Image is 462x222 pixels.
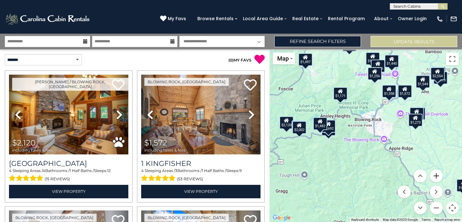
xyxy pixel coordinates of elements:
div: $1,880 [371,60,385,73]
a: 1 Kingfisher [141,159,261,168]
img: Google [271,214,292,222]
a: My Favs [160,15,188,22]
span: ( ) [228,58,234,62]
div: $1,842 [366,52,380,65]
a: Browse Rentals [194,14,237,24]
a: [GEOGRAPHIC_DATA] [9,159,128,168]
a: [PERSON_NAME] / Blowing Rock, [GEOGRAPHIC_DATA] [12,78,128,91]
a: Blowing Rock, [GEOGRAPHIC_DATA] [12,214,97,222]
div: $1,358 [382,85,396,98]
span: (15 reviews) [45,175,70,183]
div: $1,256 [368,67,382,80]
span: 1 Half Baths / [70,168,94,173]
a: (0)MY FAVS [228,58,252,62]
a: Blowing Rock, [GEOGRAPHIC_DATA] [144,214,229,222]
span: $1,572 [144,138,167,147]
img: thumbnail_163269168.jpeg [9,75,128,154]
a: Open this area in Google Maps (opens a new window) [271,214,292,222]
button: Zoom out [430,201,443,214]
div: $1,572 [398,85,412,98]
div: $1,292 [342,38,356,51]
div: $1,316 [371,59,385,72]
div: Sleeping Areas / Bathrooms / Sleeps: [141,168,261,183]
div: $2,120 [279,116,294,129]
a: Local Area Guide [240,14,286,24]
span: 4 [9,168,12,173]
button: Map camera controls [446,201,459,214]
img: thumbnail_163279458.jpeg [141,75,261,154]
div: $1,692 [321,119,336,132]
div: $1,171 [333,87,347,100]
button: Move up [414,169,427,182]
a: Terms (opens in new tab) [422,218,431,221]
div: $1,273 [408,114,423,127]
a: Add to favorites [244,78,257,92]
a: Real Estate [289,14,322,24]
span: 12 [107,168,111,173]
span: 1 Half Baths / [202,168,226,173]
img: mail-regular-white.png [450,15,457,22]
span: 4 [141,168,144,173]
img: White-1-2.png [5,12,91,25]
button: Update Results [371,36,457,47]
button: Move right [430,185,443,198]
span: 4 [43,168,45,173]
div: $2,002 [292,121,306,134]
button: Move left [398,185,411,198]
div: $1,373 [433,71,448,84]
span: including taxes & fees [12,148,53,152]
h3: Mountain Song Lodge [9,159,128,168]
a: Refine Search Filters [274,36,361,47]
span: My Favs [168,15,186,22]
div: $1,482 [313,117,327,130]
button: Keyboard shortcuts [351,218,379,222]
div: Sleeping Areas / Bathrooms / Sleeps: [9,168,128,183]
div: $1,544 [416,75,430,88]
img: phone-regular-white.png [436,15,443,22]
span: Map data ©2025 Google [383,218,418,221]
div: $2,554 [431,67,445,80]
a: View Property [141,185,261,198]
button: Move down [414,201,427,214]
button: Toggle fullscreen view [446,53,459,65]
a: Report a map error [434,218,460,221]
span: including taxes & fees [144,148,185,152]
a: About [371,14,392,24]
div: $1,256 [385,54,399,67]
span: (53 reviews) [177,175,203,183]
span: 0 [230,58,232,62]
span: 9 [239,168,242,173]
span: $2,120 [12,138,36,147]
a: Rental Program [325,14,368,24]
div: $1,548 [321,123,336,136]
div: $1,497 [298,53,312,66]
div: $1,689 [432,67,446,79]
a: Blowing Rock, [GEOGRAPHIC_DATA] [144,78,229,86]
div: $1,440 [385,55,399,68]
button: Zoom in [430,169,443,182]
button: Change map style [273,53,295,64]
a: View Property [9,185,128,198]
span: Map [277,55,289,62]
div: $1,969 [410,107,424,120]
a: Owner Login [395,14,430,24]
span: 3 [175,168,177,173]
div: $2,078 [292,120,306,133]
